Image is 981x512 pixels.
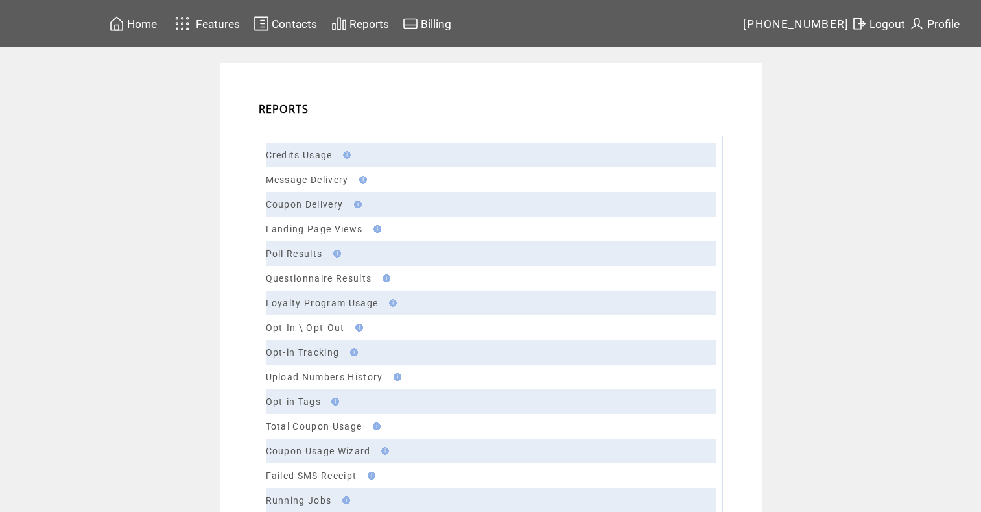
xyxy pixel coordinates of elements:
img: help.gif [355,176,367,184]
img: help.gif [370,225,381,233]
img: exit.svg [851,16,867,32]
a: Upload Numbers History [266,372,383,382]
img: help.gif [351,324,363,332]
img: help.gif [338,496,350,504]
a: Coupon Delivery [266,199,344,210]
span: Home [127,18,157,30]
a: Opt-In \ Opt-Out [266,323,345,333]
span: Logout [869,18,905,30]
img: help.gif [329,250,341,258]
span: Contacts [272,18,317,30]
span: Features [196,18,240,30]
img: help.gif [377,447,389,455]
span: Billing [421,18,451,30]
span: Reports [349,18,389,30]
a: Features [169,11,242,36]
img: profile.svg [909,16,925,32]
img: help.gif [385,299,397,307]
a: Landing Page Views [266,224,363,234]
img: home.svg [109,16,124,32]
a: Logout [849,14,907,34]
img: help.gif [339,151,351,159]
img: help.gif [379,274,390,282]
a: Total Coupon Usage [266,421,362,432]
a: Contacts [252,14,319,34]
a: Reports [329,14,391,34]
a: Loyalty Program Usage [266,298,379,308]
a: Poll Results [266,249,323,259]
a: Failed SMS Receipt [266,470,357,481]
img: help.gif [390,373,401,381]
img: help.gif [327,398,339,406]
span: REPORTS [259,102,309,116]
img: features.svg [171,13,194,34]
a: Coupon Usage Wizard [266,446,371,456]
a: Message Delivery [266,175,349,185]
span: [PHONE_NUMBER] [743,18,849,30]
img: help.gif [350,201,362,208]
a: Opt-in Tags [266,396,322,407]
a: Questionnaire Results [266,273,372,284]
a: Home [107,14,159,34]
img: creidtcard.svg [403,16,418,32]
img: help.gif [364,472,375,480]
a: Profile [907,14,962,34]
a: Running Jobs [266,495,332,506]
img: chart.svg [331,16,347,32]
img: help.gif [369,422,381,430]
a: Opt-in Tracking [266,347,340,358]
img: help.gif [346,348,358,356]
img: contacts.svg [254,16,269,32]
span: Profile [927,18,960,30]
a: Credits Usage [266,150,333,160]
a: Billing [401,14,453,34]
